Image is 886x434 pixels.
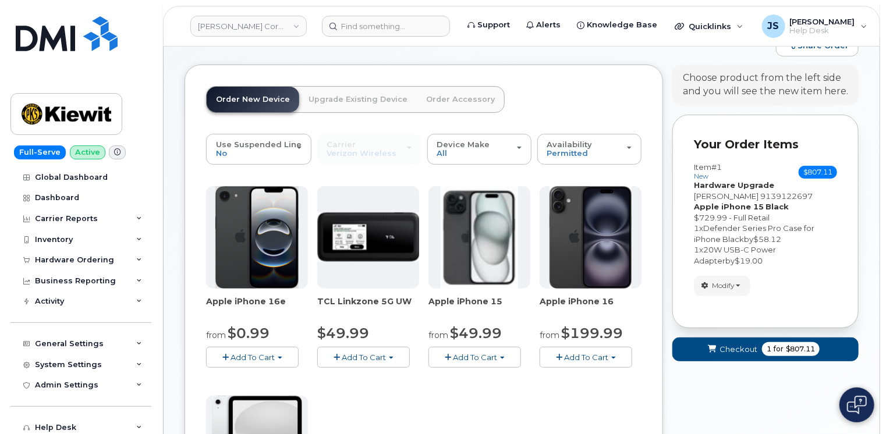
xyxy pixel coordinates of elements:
a: Order New Device [207,87,299,112]
img: iphone_16_plus.png [550,186,632,289]
button: Use Suspended Line No [206,134,311,164]
span: $807.11 [786,344,815,354]
span: [PERSON_NAME] [790,17,855,26]
div: Apple iPhone 16 [540,296,642,319]
div: Choose product from the left side and you will see the new item here. [683,72,848,98]
small: from [428,330,448,340]
img: linkzone5g.png [317,212,419,262]
span: 1 [767,344,771,354]
button: Add To Cart [428,347,521,367]
span: [PERSON_NAME] [694,191,759,201]
a: Kiewit Corporation [190,16,307,37]
span: Defender Series Pro Case for iPhone Black [694,223,814,244]
span: $807.11 [799,166,837,179]
small: new [694,172,708,180]
div: Apple iPhone 16e [206,296,308,319]
div: Jacob Shepherd [754,15,876,38]
img: iphone16e.png [215,186,299,289]
span: Quicklinks [689,22,731,31]
span: Add To Cart [342,353,386,362]
span: $49.99 [317,325,369,341]
button: Add To Cart [540,347,632,367]
div: Apple iPhone 15 [428,296,530,319]
span: Help Desk [790,26,855,35]
span: JS [768,19,779,33]
span: 1 [694,245,699,254]
span: 9139122697 [760,191,813,201]
span: Checkout [720,344,757,355]
img: iphone15.jpg [441,186,518,289]
span: Support [477,19,510,31]
a: Support [459,13,518,37]
span: Knowledge Base [587,19,657,31]
a: Order Accessory [417,87,504,112]
span: $58.12 [753,234,781,244]
span: Modify [712,280,735,291]
div: $729.99 - Full Retail [694,212,837,223]
p: Your Order Items [694,136,837,153]
span: $0.99 [228,325,270,341]
span: No [216,148,227,158]
span: 20W USB-C Power Adapter [694,245,776,265]
strong: Apple iPhone 15 [694,202,764,211]
span: Add To Cart [453,353,497,362]
h3: Item [694,163,722,180]
span: Add To Cart [564,353,608,362]
a: Alerts [518,13,569,37]
a: Upgrade Existing Device [299,87,417,112]
button: Add To Cart [317,347,410,367]
button: Modify [694,276,750,296]
span: Add To Cart [231,353,275,362]
span: All [437,148,448,158]
input: Find something... [322,16,450,37]
strong: Hardware Upgrade [694,180,774,190]
span: for [771,344,786,354]
span: Permitted [547,148,589,158]
span: $19.00 [735,256,763,265]
small: from [540,330,559,340]
span: Use Suspended Line [216,140,302,149]
span: #1 [711,162,722,172]
a: Knowledge Base [569,13,665,37]
span: Availability [547,140,593,149]
div: TCL Linkzone 5G UW [317,296,419,319]
span: Device Make [437,140,490,149]
div: Quicklinks [667,15,752,38]
small: from [206,330,226,340]
span: $49.99 [450,325,502,341]
div: x by [694,223,837,244]
img: Open chat [847,396,867,414]
button: Add To Cart [206,347,299,367]
span: Alerts [536,19,561,31]
span: 1 [694,223,699,233]
button: Checkout 1 for $807.11 [672,337,859,361]
strong: Black [765,202,789,211]
span: $199.99 [561,325,623,341]
div: x by [694,244,837,266]
button: Device Make All [427,134,531,164]
button: Availability Permitted [537,134,642,164]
